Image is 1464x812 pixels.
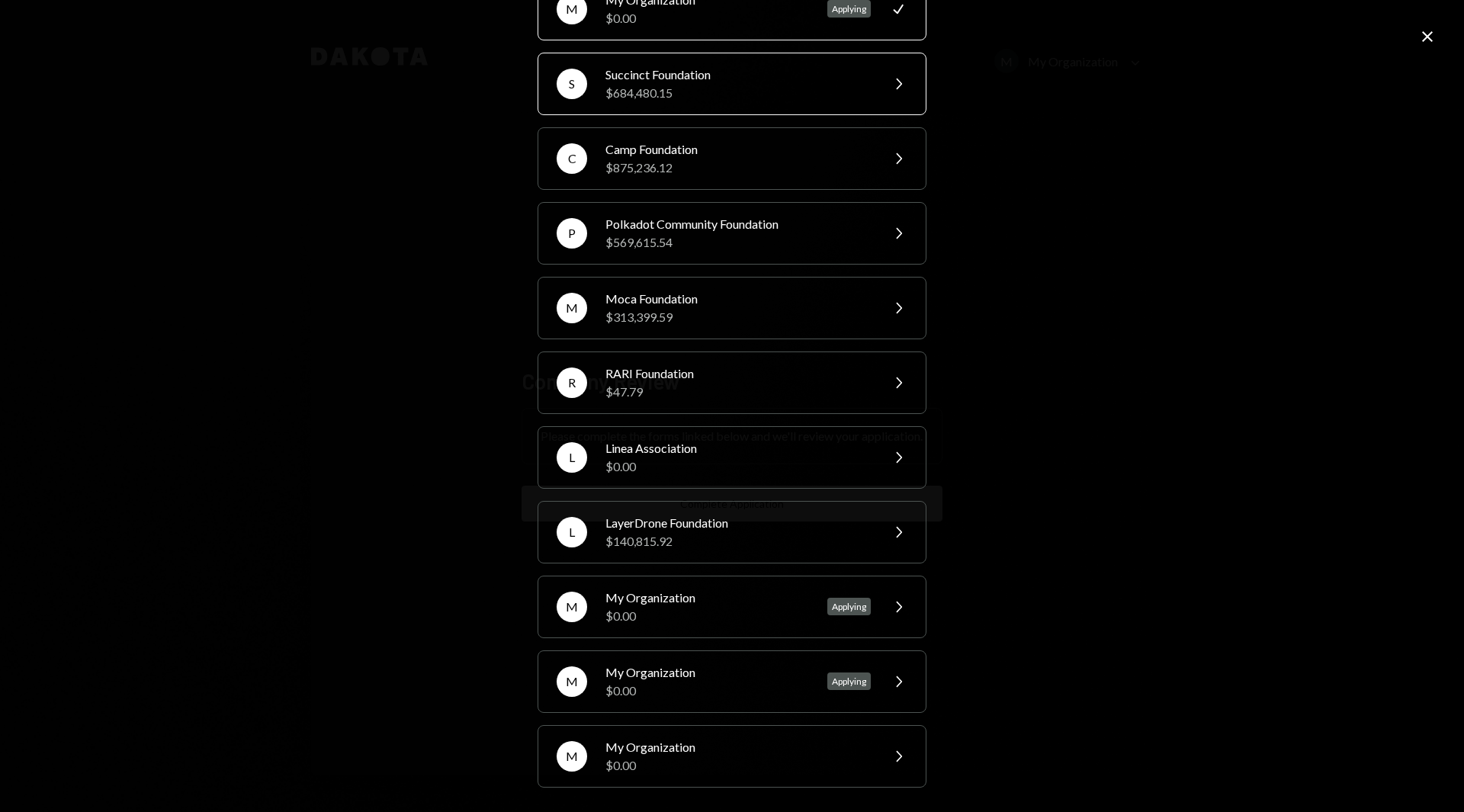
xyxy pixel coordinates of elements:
[538,725,926,788] button: MMy Organization$0.00
[605,383,871,401] div: $47.79
[538,53,926,115] button: SSuccinct Foundation$684,480.15
[557,367,587,398] div: R
[605,756,871,775] div: $0.00
[605,84,871,102] div: $684,480.15
[605,589,809,607] div: My Organization
[557,143,587,174] div: C
[538,576,926,638] button: MMy Organization$0.00Applying
[605,233,871,252] div: $569,615.54
[538,426,926,489] button: LLinea Association$0.00
[605,607,809,625] div: $0.00
[605,290,871,308] div: Moca Foundation
[605,66,871,84] div: Succinct Foundation
[538,277,926,339] button: MMoca Foundation$313,399.59
[557,293,587,323] div: M
[605,9,809,27] div: $0.00
[557,218,587,249] div: P
[557,592,587,622] div: M
[605,439,871,457] div: Linea Association
[605,682,809,700] div: $0.00
[605,215,871,233] div: Polkadot Community Foundation
[605,514,871,532] div: LayerDrone Foundation
[605,532,871,550] div: $140,815.92
[605,663,809,682] div: My Organization
[605,308,871,326] div: $313,399.59
[538,127,926,190] button: CCamp Foundation$875,236.12
[538,501,926,563] button: LLayerDrone Foundation$140,815.92
[605,364,871,383] div: RARI Foundation
[605,738,871,756] div: My Organization
[557,442,587,473] div: L
[538,202,926,265] button: PPolkadot Community Foundation$569,615.54
[538,351,926,414] button: RRARI Foundation$47.79
[538,650,926,713] button: MMy Organization$0.00Applying
[605,140,871,159] div: Camp Foundation
[557,517,587,547] div: L
[827,598,871,615] div: Applying
[557,69,587,99] div: S
[605,159,871,177] div: $875,236.12
[557,666,587,697] div: M
[605,457,871,476] div: $0.00
[827,672,871,690] div: Applying
[557,741,587,772] div: M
